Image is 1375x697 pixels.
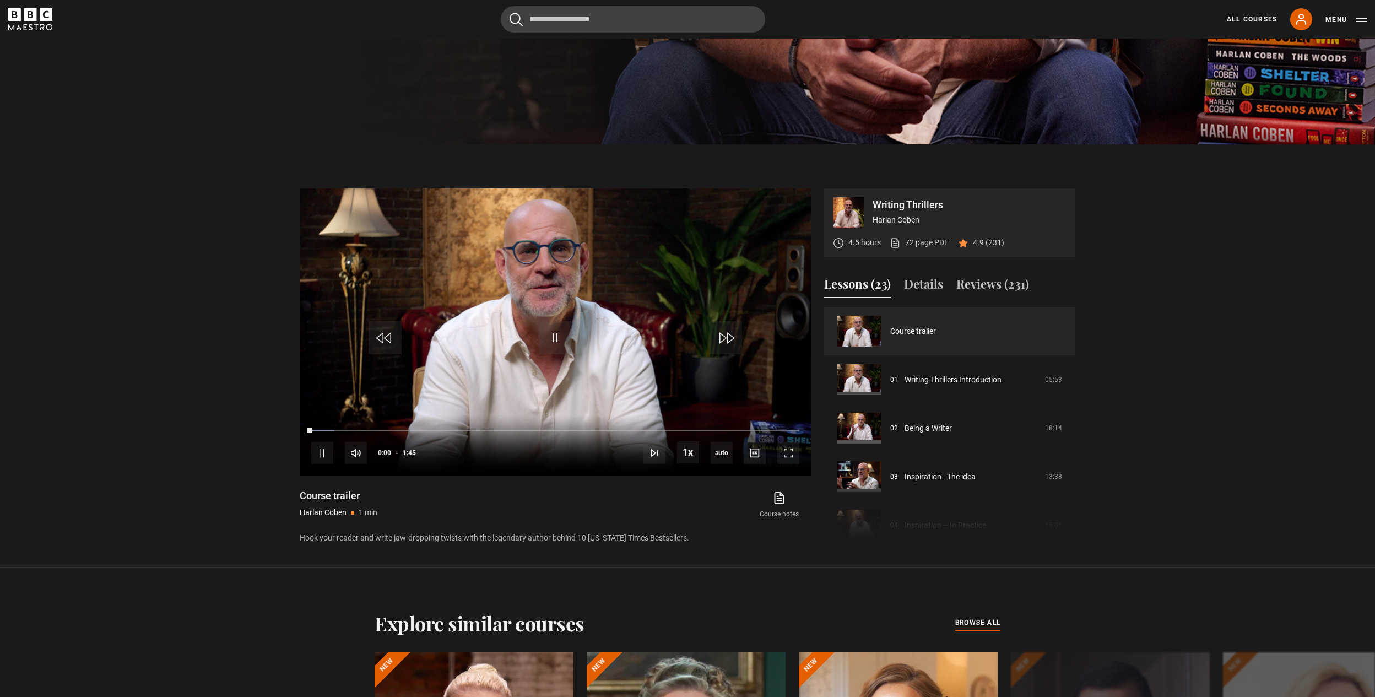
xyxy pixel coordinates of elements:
input: Search [501,6,765,33]
span: - [396,449,398,457]
button: Lessons (23) [824,275,891,298]
button: Mute [345,442,367,464]
h1: Course trailer [300,489,377,503]
span: 1:45 [403,443,416,463]
a: Course trailer [890,326,936,337]
button: Captions [744,442,766,464]
button: Playback Rate [677,441,699,463]
button: Reviews (231) [956,275,1029,298]
a: Inspiration - The idea [905,471,976,483]
p: Harlan Coben [873,214,1067,226]
p: Hook your reader and write jaw-dropping twists with the legendary author behind 10 [US_STATE] Tim... [300,532,811,544]
a: Course notes [748,489,811,521]
a: All Courses [1227,14,1277,24]
span: auto [711,442,733,464]
svg: BBC Maestro [8,8,52,30]
p: 4.5 hours [848,237,881,248]
a: browse all [955,617,1000,629]
a: 72 page PDF [890,237,949,248]
video-js: Video Player [300,188,811,476]
button: Toggle navigation [1325,14,1367,25]
p: Writing Thrillers [873,200,1067,210]
a: Being a Writer [905,423,952,434]
button: Next Lesson [643,442,665,464]
span: browse all [955,617,1000,628]
p: 4.9 (231) [973,237,1004,248]
button: Submit the search query [510,13,523,26]
button: Fullscreen [777,442,799,464]
a: Writing Thrillers Introduction [905,374,1002,386]
p: 1 min [359,507,377,518]
h2: Explore similar courses [375,612,584,635]
button: Details [904,275,943,298]
div: Progress Bar [311,430,799,432]
span: 0:00 [378,443,391,463]
div: Current quality: 720p [711,442,733,464]
button: Pause [311,442,333,464]
p: Harlan Coben [300,507,347,518]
